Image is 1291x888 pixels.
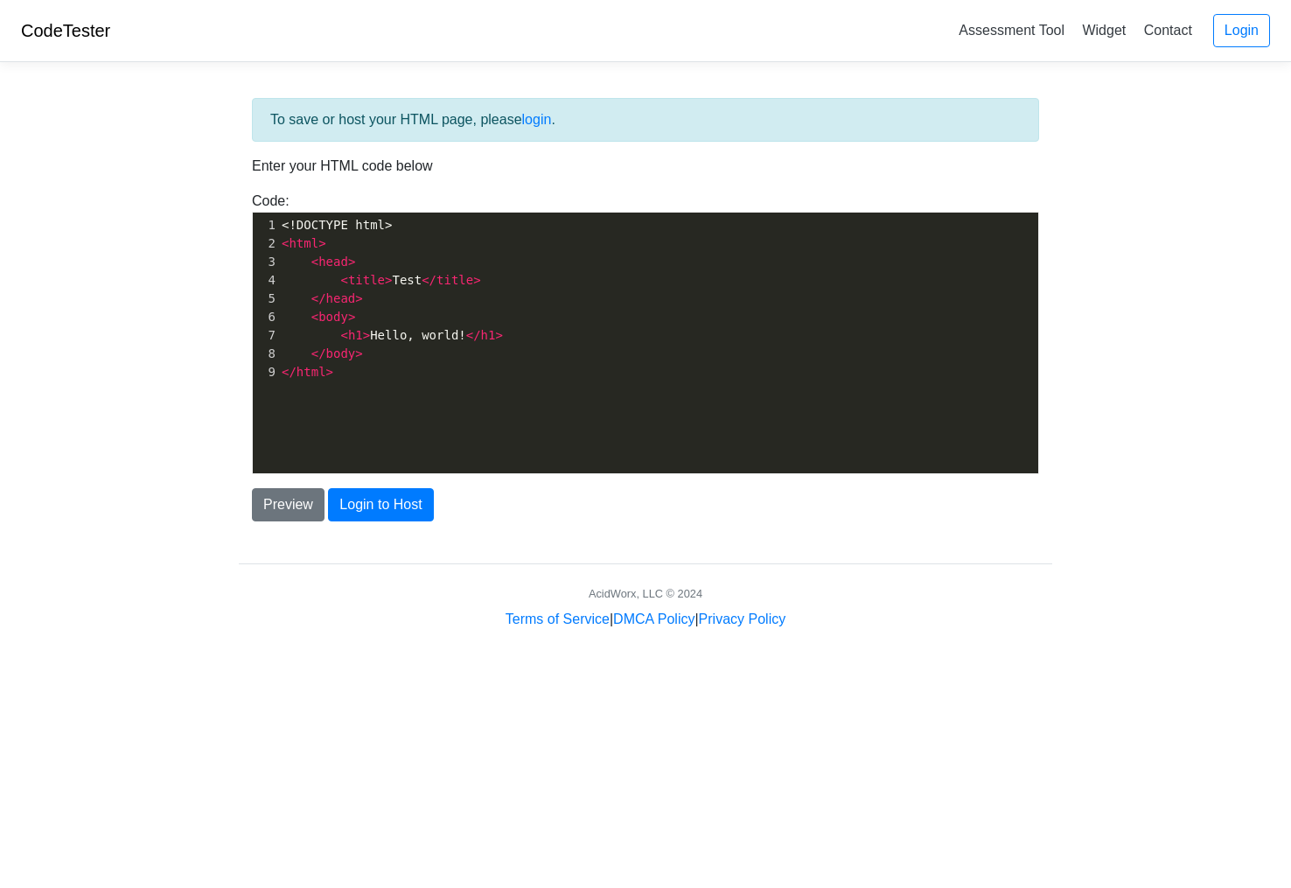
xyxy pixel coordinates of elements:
div: 3 [253,253,278,271]
p: Enter your HTML code below [252,156,1039,177]
button: Login to Host [328,488,433,521]
span: > [348,310,355,324]
div: 6 [253,308,278,326]
div: 5 [253,290,278,308]
span: > [385,273,392,287]
a: login [522,112,552,127]
div: 7 [253,326,278,345]
span: < [311,255,318,269]
span: h1 [348,328,363,342]
a: Terms of Service [506,612,610,626]
button: Preview [252,488,324,521]
span: > [473,273,480,287]
span: h1 [481,328,496,342]
span: > [318,236,325,250]
span: < [340,328,347,342]
div: 9 [253,363,278,381]
span: < [311,310,318,324]
span: > [348,255,355,269]
span: <!DOCTYPE html> [282,218,392,232]
span: head [326,291,356,305]
span: > [355,346,362,360]
span: Test [282,273,481,287]
a: DMCA Policy [613,612,694,626]
span: title [436,273,473,287]
span: body [326,346,356,360]
div: 8 [253,345,278,363]
a: Contact [1137,16,1199,45]
div: 2 [253,234,278,253]
span: </ [282,365,297,379]
div: 1 [253,216,278,234]
div: 4 [253,271,278,290]
a: CodeTester [21,21,110,40]
div: To save or host your HTML page, please . [252,98,1039,142]
a: Privacy Policy [699,612,786,626]
span: > [495,328,502,342]
div: | | [506,609,785,630]
span: < [282,236,289,250]
span: > [355,291,362,305]
span: </ [466,328,481,342]
span: </ [311,291,326,305]
div: AcidWorx, LLC © 2024 [589,585,702,602]
span: < [340,273,347,287]
a: Widget [1075,16,1133,45]
span: </ [311,346,326,360]
span: head [318,255,348,269]
span: > [363,328,370,342]
span: Hello, world! [282,328,503,342]
a: Login [1213,14,1270,47]
span: > [326,365,333,379]
span: html [297,365,326,379]
span: body [318,310,348,324]
span: </ [422,273,436,287]
div: Code: [239,191,1052,474]
a: Assessment Tool [952,16,1071,45]
span: title [348,273,385,287]
span: html [289,236,318,250]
